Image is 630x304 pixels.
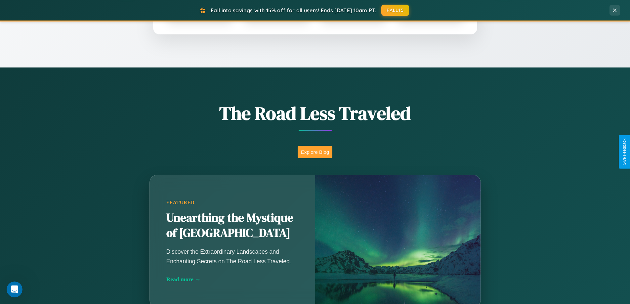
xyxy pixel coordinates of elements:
span: Fall into savings with 15% off for all users! Ends [DATE] 10am PT. [211,7,376,14]
button: FALL15 [381,5,409,16]
iframe: Intercom live chat [7,282,22,297]
div: Read more → [166,276,299,283]
h2: Unearthing the Mystique of [GEOGRAPHIC_DATA] [166,210,299,241]
div: Featured [166,200,299,205]
h1: The Road Less Traveled [117,101,514,126]
div: Give Feedback [622,139,627,165]
p: Discover the Extraordinary Landscapes and Enchanting Secrets on The Road Less Traveled. [166,247,299,266]
button: Explore Blog [298,146,332,158]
